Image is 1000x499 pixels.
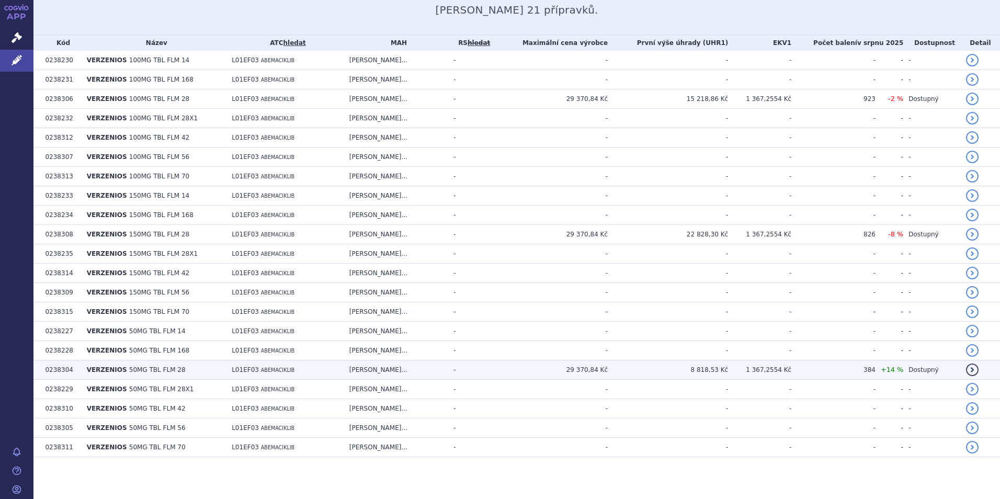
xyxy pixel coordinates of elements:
td: - [903,148,961,167]
td: - [903,167,961,186]
td: - [495,128,608,148]
td: 1 367,2554 Kč [728,89,791,109]
a: detail [966,209,979,221]
td: [PERSON_NAME]... [344,341,449,360]
span: ABEMACIKLIB [261,290,294,296]
td: 15 218,86 Kč [608,89,728,109]
td: - [448,360,495,380]
td: - [448,380,495,399]
td: [PERSON_NAME]... [344,109,449,128]
span: ABEMACIKLIB [261,232,294,237]
span: L01EF03 [232,231,259,238]
td: - [791,70,876,89]
span: ABEMACIKLIB [261,348,294,354]
a: detail [966,286,979,299]
td: 0238232 [40,109,81,128]
a: detail [966,305,979,318]
span: ABEMACIKLIB [261,251,294,257]
span: 100MG TBL FLM 14 [129,56,189,64]
td: [PERSON_NAME]... [344,89,449,109]
td: [PERSON_NAME]... [344,399,449,418]
td: - [448,322,495,341]
td: - [495,148,608,167]
td: - [791,380,876,399]
span: VERZENIOS [87,173,127,180]
span: L01EF03 [232,424,259,432]
td: - [448,51,495,70]
a: detail [966,228,979,241]
td: [PERSON_NAME]... [344,148,449,167]
span: VERZENIOS [87,289,127,296]
td: [PERSON_NAME]... [344,380,449,399]
td: - [876,322,903,341]
td: - [495,283,608,302]
th: EKV1 [728,35,791,51]
span: L01EF03 [232,95,259,103]
td: - [903,109,961,128]
a: detail [966,54,979,66]
td: [PERSON_NAME]... [344,360,449,380]
td: - [448,186,495,206]
span: ABEMACIKLIB [261,135,294,141]
span: 100MG TBL FLM 56 [129,153,189,161]
td: 0238312 [40,128,81,148]
td: - [728,109,791,128]
td: - [876,264,903,283]
td: - [876,148,903,167]
td: - [728,341,791,360]
span: 150MG TBL FLM 28 [129,231,189,238]
td: 0238229 [40,380,81,399]
span: VERZENIOS [87,366,127,373]
td: - [608,109,728,128]
td: - [448,283,495,302]
td: [PERSON_NAME]... [344,244,449,264]
a: detail [966,131,979,144]
span: ABEMACIKLIB [261,425,294,431]
span: L01EF03 [232,327,259,335]
span: VERZENIOS [87,115,127,122]
td: - [728,322,791,341]
td: 0238230 [40,51,81,70]
td: - [791,244,876,264]
a: detail [966,383,979,395]
span: VERZENIOS [87,347,127,354]
td: - [791,283,876,302]
td: 29 370,84 Kč [495,89,608,109]
span: 50MG TBL FLM 28 [129,366,186,373]
td: 0238310 [40,399,81,418]
td: - [876,302,903,322]
span: 50MG TBL FLM 28X1 [129,385,194,393]
a: detail [966,364,979,376]
span: L01EF03 [232,289,259,296]
td: - [903,244,961,264]
span: VERZENIOS [87,424,127,432]
span: ABEMACIKLIB [261,212,294,218]
td: - [903,283,961,302]
td: - [608,302,728,322]
td: - [495,186,608,206]
td: 0238311 [40,438,81,457]
td: - [791,206,876,225]
td: 0238308 [40,225,81,244]
span: VERZENIOS [87,134,127,141]
td: - [728,70,791,89]
td: - [495,399,608,418]
td: - [448,148,495,167]
span: 50MG TBL FLM 42 [129,405,186,412]
td: - [608,51,728,70]
td: 0238234 [40,206,81,225]
a: detail [966,151,979,163]
td: 826 [791,225,876,244]
span: 150MG TBL FLM 14 [129,192,189,199]
th: ATC [226,35,344,51]
span: v srpnu 2025 [857,39,903,47]
td: 0238231 [40,70,81,89]
td: - [608,380,728,399]
th: Počet balení [791,35,903,51]
span: 150MG TBL FLM 28X1 [129,250,198,257]
td: - [728,167,791,186]
span: ABEMACIKLIB [261,406,294,412]
td: [PERSON_NAME]... [344,51,449,70]
td: 0238304 [40,360,81,380]
td: - [448,418,495,438]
